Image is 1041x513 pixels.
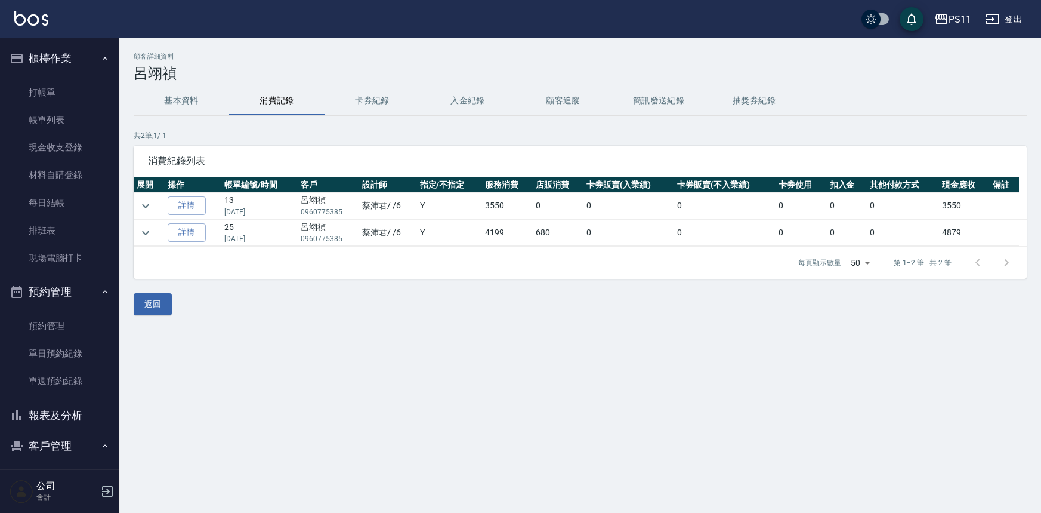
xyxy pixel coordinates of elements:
[827,193,867,219] td: 0
[981,8,1027,30] button: 登出
[137,197,155,215] button: expand row
[867,220,939,246] td: 0
[867,193,939,219] td: 0
[867,177,939,193] th: 其他付款方式
[221,177,298,193] th: 帳單編號/時間
[417,177,483,193] th: 指定/不指定
[298,193,359,219] td: 呂翊禎
[5,161,115,189] a: 材料自購登錄
[674,220,776,246] td: 0
[894,257,952,268] p: 第 1–2 筆 共 2 筆
[515,87,611,115] button: 顧客追蹤
[900,7,923,31] button: save
[420,87,515,115] button: 入金紀錄
[5,431,115,462] button: 客戶管理
[165,177,222,193] th: 操作
[482,177,533,193] th: 服務消費
[5,244,115,272] a: 現場電腦打卡
[298,177,359,193] th: 客戶
[5,106,115,134] a: 帳單列表
[798,257,841,268] p: 每頁顯示數量
[148,155,1012,167] span: 消費紀錄列表
[846,247,875,279] div: 50
[827,177,867,193] th: 扣入金
[706,87,802,115] button: 抽獎券紀錄
[939,193,990,219] td: 3550
[168,196,206,215] a: 詳情
[134,130,1027,141] p: 共 2 筆, 1 / 1
[482,193,533,219] td: 3550
[5,217,115,244] a: 排班表
[5,367,115,395] a: 單週預約紀錄
[134,293,172,315] button: 返回
[325,87,420,115] button: 卡券紀錄
[949,12,971,27] div: PS11
[533,220,583,246] td: 680
[221,193,298,219] td: 13
[674,177,776,193] th: 卡券販賣(不入業績)
[583,193,674,219] td: 0
[533,193,583,219] td: 0
[5,79,115,106] a: 打帳單
[5,340,115,367] a: 單日預約紀錄
[224,234,295,244] p: [DATE]
[134,87,229,115] button: 基本資料
[10,480,33,503] img: Person
[221,220,298,246] td: 25
[417,220,483,246] td: Y
[224,207,295,217] p: [DATE]
[939,220,990,246] td: 4879
[583,177,674,193] th: 卡券販賣(入業績)
[533,177,583,193] th: 店販消費
[417,193,483,219] td: Y
[482,220,533,246] td: 4199
[776,177,826,193] th: 卡券使用
[359,193,417,219] td: 蔡沛君 / /6
[990,177,1019,193] th: 備註
[776,220,826,246] td: 0
[36,492,97,503] p: 會計
[137,224,155,242] button: expand row
[611,87,706,115] button: 簡訊發送紀錄
[5,134,115,161] a: 現金收支登錄
[5,400,115,431] button: 報表及分析
[301,234,356,244] p: 0960775385
[5,189,115,217] a: 每日結帳
[134,65,1027,82] h3: 呂翊禎
[583,220,674,246] td: 0
[229,87,325,115] button: 消費記錄
[134,53,1027,60] h2: 顧客詳細資料
[939,177,990,193] th: 現金應收
[134,177,165,193] th: 展開
[929,7,976,32] button: PS11
[359,220,417,246] td: 蔡沛君 / /6
[14,11,48,26] img: Logo
[827,220,867,246] td: 0
[674,193,776,219] td: 0
[36,480,97,492] h5: 公司
[168,223,206,242] a: 詳情
[5,312,115,340] a: 預約管理
[5,43,115,74] button: 櫃檯作業
[776,193,826,219] td: 0
[5,277,115,308] button: 預約管理
[359,177,417,193] th: 設計師
[5,466,115,494] a: 客戶列表
[298,220,359,246] td: 呂翊禎
[301,207,356,217] p: 0960775385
